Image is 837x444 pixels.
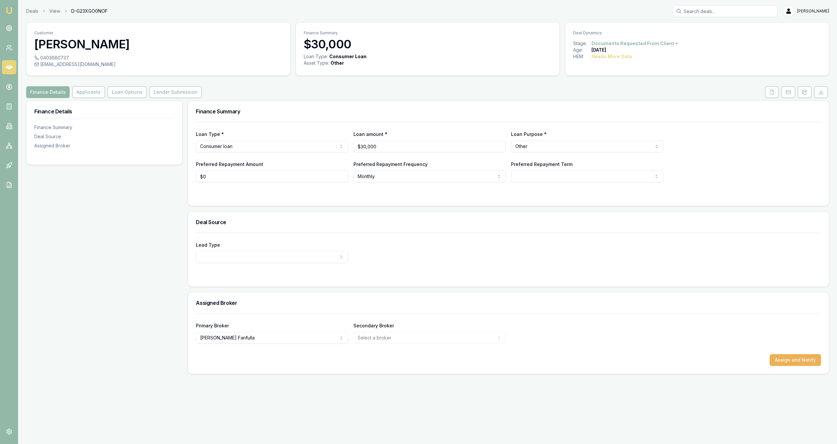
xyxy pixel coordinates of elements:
[196,161,263,167] label: Preferred Repayment Amount
[34,142,174,149] div: Assigned Broker
[573,53,591,60] div: HEM:
[196,109,821,114] h3: Finance Summary
[770,354,821,366] button: Assign and Notify
[797,8,829,14] span: [PERSON_NAME]
[26,86,70,98] button: Finance Details
[196,171,348,182] input: $
[71,8,108,14] span: D-G23XGO0NOF
[34,124,174,131] div: Finance Summary
[353,323,394,328] label: Secondary Broker
[511,131,547,137] label: Loan Purpose *
[149,86,202,98] button: Lender Submission
[591,40,679,47] button: Documents Requested From Client
[34,133,174,140] div: Deal Source
[353,131,387,137] label: Loan amount *
[573,30,821,36] p: Deal Dynamics
[196,220,821,225] h3: Deal Source
[49,8,60,14] a: View
[304,30,552,36] p: Finance Summary
[34,30,282,36] p: Customer
[591,47,606,53] div: [DATE]
[26,8,108,14] nav: breadcrumb
[304,38,552,51] h3: $30,000
[34,38,282,51] h3: [PERSON_NAME]
[196,323,229,328] label: Primary Broker
[196,242,220,248] label: Lead Type
[331,60,344,66] div: Other
[573,40,591,47] div: Stage:
[26,86,71,98] a: Finance Details
[5,7,13,14] img: emu-icon-u.png
[511,161,572,167] label: Preferred Repayment Term
[108,86,147,98] button: Loan Options
[34,61,282,68] div: [EMAIL_ADDRESS][DOMAIN_NAME]
[353,161,428,167] label: Preferred Repayment Frequency
[72,86,105,98] button: Applicants
[71,86,106,98] a: Applicants
[329,53,367,60] div: Consumer Loan
[673,5,777,17] input: Search deals
[196,300,821,305] h3: Assigned Broker
[304,60,329,66] div: Asset Type :
[148,86,203,98] a: Lender Submission
[34,55,282,61] div: 0403680737
[573,47,591,53] div: Age:
[26,8,38,14] a: Deals
[304,53,328,60] div: Loan Type:
[196,131,224,137] label: Loan Type *
[353,140,506,152] input: $
[106,86,148,98] a: Loan Options
[591,53,632,60] div: Needs More Data
[34,109,174,114] h3: Finance Details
